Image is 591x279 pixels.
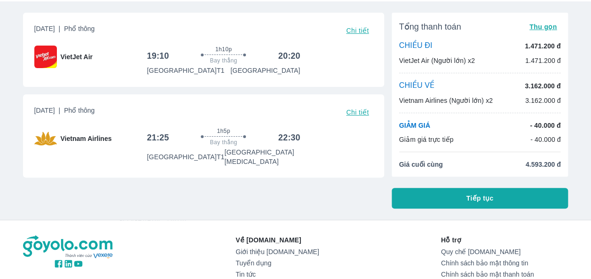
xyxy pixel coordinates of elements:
p: 1.471.200 đ [525,41,560,51]
p: Giảm giá trực tiếp [399,135,454,144]
span: Chi tiết [346,27,369,34]
span: VietJet Air [61,52,93,62]
a: Tin tức [236,271,319,278]
span: Bay thẳng [210,57,237,64]
h6: 22:30 [278,132,300,143]
span: [DATE] [34,106,95,119]
p: 3.162.000 đ [525,81,560,91]
p: - 40.000 đ [530,121,560,130]
span: Tiếp tục [466,194,494,203]
p: 1.471.200 đ [525,56,561,65]
p: GIẢM GIÁ [399,121,430,130]
a: Tuyển dụng [236,259,319,267]
p: [GEOGRAPHIC_DATA] T1 [147,66,224,75]
p: Về [DOMAIN_NAME] [236,235,319,245]
p: 3.162.000 đ [525,96,561,105]
span: 4.593.200 đ [526,160,561,169]
p: - 40.000 đ [530,135,561,144]
h6: 19:10 [147,50,169,62]
span: | [59,25,61,32]
p: [GEOGRAPHIC_DATA] [230,66,300,75]
button: Chi tiết [342,106,372,119]
span: 1h10p [215,46,232,53]
p: CHIỀU ĐI [399,41,433,51]
span: Chi tiết [346,108,369,116]
button: Tiếp tục [392,188,568,209]
span: Phổ thông [64,25,95,32]
p: Vietnam Airlines (Người lớn) x2 [399,96,493,105]
h6: 21:25 [147,132,169,143]
span: Vietnam Airlines [61,134,112,143]
a: Quy chế [DOMAIN_NAME] [441,248,568,256]
img: logo [23,235,114,259]
span: 1h5p [217,127,230,135]
span: | [59,107,61,114]
p: VietJet Air (Người lớn) x2 [399,56,475,65]
h6: 20:20 [278,50,300,62]
span: Phổ thông [64,107,95,114]
button: Thu gọn [526,20,561,33]
span: Giá cuối cùng [399,160,443,169]
span: Tổng thanh toán [399,21,461,32]
a: Chính sách bảo mật thông tin [441,259,568,267]
p: CHIỀU VỀ [399,81,435,91]
p: Hỗ trợ [441,235,568,245]
span: Bay thẳng [210,139,237,146]
span: Thu gọn [529,23,557,31]
button: Chi tiết [342,24,372,37]
p: [GEOGRAPHIC_DATA] T1 [147,152,224,162]
p: [GEOGRAPHIC_DATA] [MEDICAL_DATA] [224,147,300,166]
a: Giới thiệu [DOMAIN_NAME] [236,248,319,256]
span: [DATE] [34,24,95,37]
a: Chính sách bảo mật thanh toán [441,271,568,278]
